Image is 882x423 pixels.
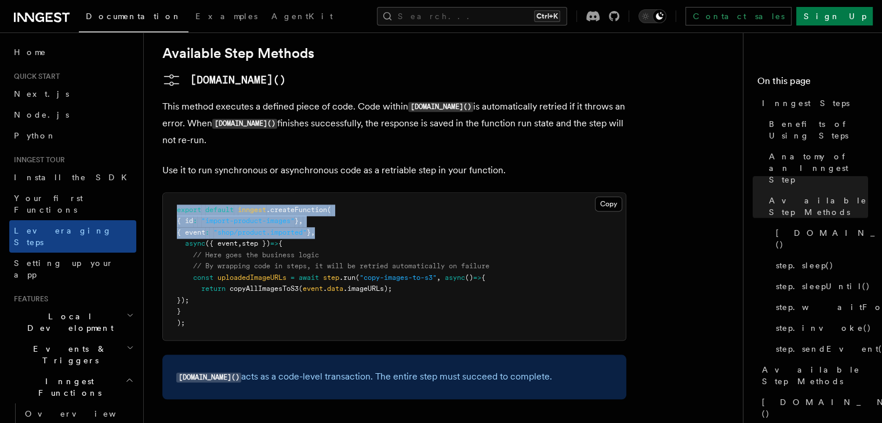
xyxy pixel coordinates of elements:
span: copyAllImagesToS3 [230,285,299,293]
span: { [278,239,282,247]
a: step.waitForEvent() [771,297,868,318]
span: Setting up your app [14,258,114,279]
span: . [323,285,327,293]
span: , [437,274,441,282]
p: This method executes a defined piece of code. Code within is automatically retried if it throws a... [162,99,626,148]
a: Examples [188,3,264,31]
a: [DOMAIN_NAME]() [771,223,868,255]
span: Benefits of Using Steps [769,118,868,141]
a: Anatomy of an Inngest Step [764,146,868,190]
span: Node.js [14,110,69,119]
a: Node.js [9,104,136,125]
span: { event [177,228,205,236]
button: Inngest Functions [9,371,136,403]
span: => [473,274,481,282]
span: , [299,217,303,225]
a: step.sendEvent() [771,338,868,359]
span: AgentKit [271,12,333,21]
span: Events & Triggers [9,343,126,366]
span: } [177,307,181,315]
span: step [323,274,339,282]
span: = [291,274,295,282]
span: Inngest Steps [762,97,850,109]
span: Python [14,131,56,140]
span: Available Step Methods [769,195,868,218]
button: Local Development [9,306,136,338]
h4: On this page [757,74,868,93]
span: Your first Functions [14,194,83,214]
a: Available Step Methods [764,190,868,223]
a: [DOMAIN_NAME]() [162,71,286,89]
span: Documentation [86,12,182,21]
code: [DOMAIN_NAME]() [408,102,473,112]
span: await [299,274,319,282]
a: Available Step Methods [162,45,314,61]
span: // By wrapping code in steps, it will be retried automatically on failure [193,262,489,270]
span: async [185,239,205,247]
a: step.sleepUntil() [771,276,868,297]
a: Available Step Methods [757,359,868,392]
a: Next.js [9,83,136,104]
span: ); [177,319,185,327]
span: () [465,274,473,282]
span: default [205,206,234,214]
a: Contact sales [685,7,792,25]
span: Available Step Methods [762,364,868,387]
span: ( [327,206,331,214]
button: Events & Triggers [9,338,136,371]
a: Benefits of Using Steps [764,114,868,146]
span: step.sleepUntil() [776,280,870,292]
span: Local Development [9,311,126,334]
span: }); [177,296,189,304]
a: step.sleep() [771,255,868,276]
span: Home [14,46,46,58]
span: "import-product-images" [201,217,295,225]
a: Home [9,42,136,63]
span: Inngest tour [9,155,65,165]
a: step.invoke() [771,318,868,338]
span: .createFunction [266,206,327,214]
span: step.invoke() [776,322,872,334]
p: Use it to run synchronous or asynchronous code as a retriable step in your function. [162,162,626,178]
button: Toggle dark mode [638,9,666,23]
a: Your first Functions [9,188,136,220]
span: Overview [25,409,144,418]
span: "copy-images-to-s3" [360,274,437,282]
span: Leveraging Steps [14,226,112,247]
span: { [481,274,485,282]
span: .imageURLs); [343,285,392,293]
button: Search...Ctrl+K [377,7,567,25]
span: } [295,217,299,225]
p: acts as a code-level transaction. The entire step must succeed to complete. [176,369,612,385]
span: , [238,239,242,247]
span: : [205,228,209,236]
a: AgentKit [264,3,340,31]
span: ( [299,285,303,293]
span: data [327,285,343,293]
span: "shop/product.imported" [213,228,307,236]
span: Examples [195,12,257,21]
span: => [270,239,278,247]
span: event [303,285,323,293]
span: ({ event [205,239,238,247]
span: Quick start [9,72,60,81]
span: Inngest Functions [9,375,125,399]
span: Next.js [14,89,69,99]
span: async [445,274,465,282]
span: return [201,285,226,293]
a: Install the SDK [9,167,136,188]
span: // Here goes the business logic [193,251,319,259]
span: , [311,228,315,236]
span: step.sleep() [776,260,834,271]
span: Features [9,294,48,304]
pre: [DOMAIN_NAME]() [190,72,286,88]
span: { id [177,217,193,225]
span: uploadedImageURLs [217,274,286,282]
span: const [193,274,213,282]
a: Python [9,125,136,146]
a: Inngest Steps [757,93,868,114]
button: Copy [595,196,622,211]
code: [DOMAIN_NAME]() [176,373,241,382]
span: step }) [242,239,270,247]
span: : [193,217,197,225]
